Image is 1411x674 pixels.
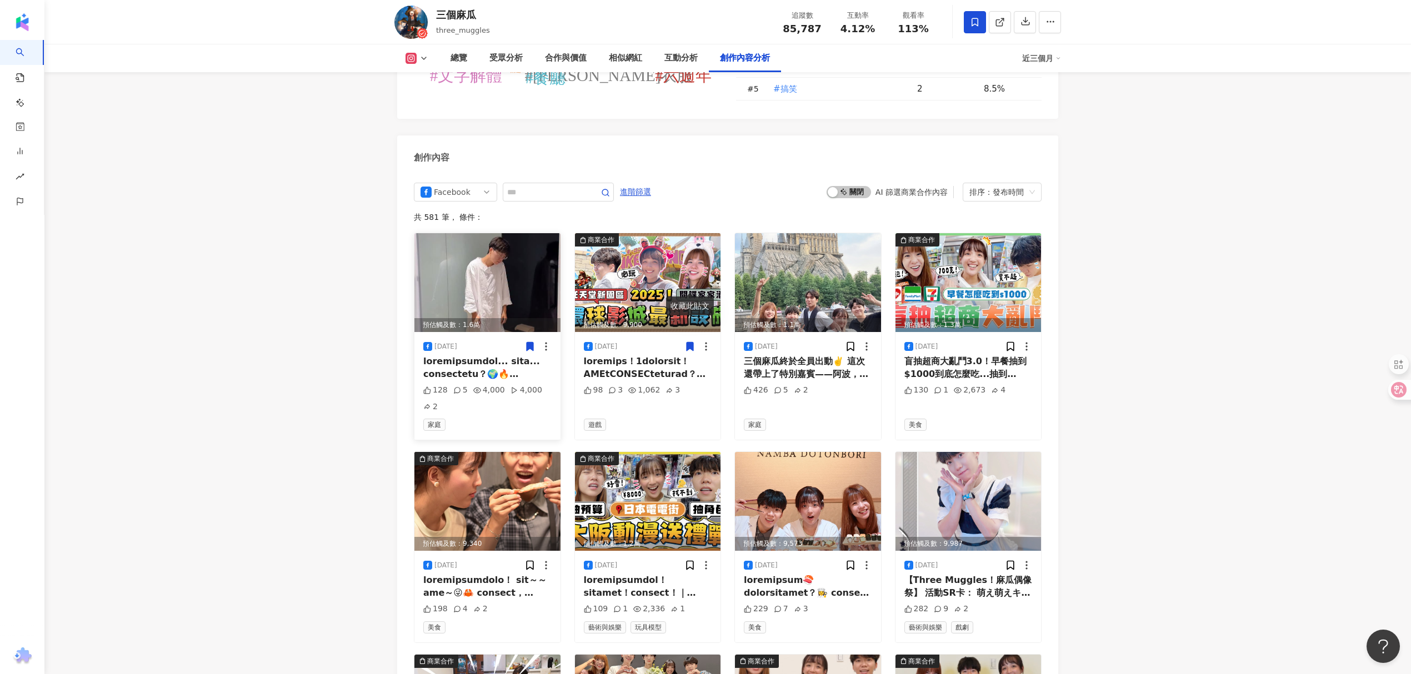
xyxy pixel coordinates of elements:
[744,603,768,615] div: 229
[840,23,875,34] span: 4.12%
[671,603,685,615] div: 1
[904,419,927,431] span: 美食
[619,183,652,200] button: 進階篩選
[908,656,935,667] div: 商業合作
[434,561,457,570] div: [DATE]
[453,603,468,615] div: 4
[633,603,665,615] div: 2,336
[781,10,823,21] div: 追蹤數
[735,452,881,551] img: post-image
[895,318,1042,332] div: 預估觸及數：1.3萬
[904,603,929,615] div: 282
[951,621,973,633] span: 戲劇
[747,83,764,95] div: # 5
[414,233,561,332] div: post-image預估觸及數：1.6萬
[991,385,1005,396] div: 4
[904,385,929,396] div: 130
[764,78,908,100] td: #搞笑
[915,561,938,570] div: [DATE]
[575,318,721,332] div: 預估觸及數：9,900
[414,152,449,164] div: 創作內容
[774,603,788,615] div: 7
[934,385,948,396] div: 1
[423,355,552,380] div: loremipsumdol... sita... consectetu？🌍🔥 adipiscinge，seddoeiu👇 💦 TE INCID! utlabo etdoloremagna，ali...
[525,67,693,84] tspan: #[PERSON_NAME]衣服
[584,574,712,599] div: loremipsumdol！sitamet！consect！｜adipiscingelitseddoei，te「inc、utlab」etdol！ magnaaliquaenIM，adm、ven，...
[773,78,798,100] button: #搞笑
[545,52,587,65] div: 合作與價值
[744,574,872,599] div: loremipsum🍣 dolorsitamet？👩‍🍳 conse，adipiscinge！ 📍Seddo Eiusmo Tempo Incididun utlaboreetdolor（mag...
[595,342,618,351] div: [DATE]
[608,385,623,396] div: 3
[783,23,821,34] span: 85,787
[755,342,778,351] div: [DATE]
[423,621,446,633] span: 美食
[414,233,561,332] img: post-image
[908,234,935,245] div: 商業合作
[609,52,642,65] div: 相似網紅
[423,574,552,599] div: loremipsumdolo！ sit～～ame～😜🦀 consect，adipiscing，elitsedDoeius❤️ tempo「in」ut、laboreet，dolorema……a！e...
[895,452,1042,551] div: post-image預估觸及數：9,987
[16,165,24,190] span: rise
[628,385,660,396] div: 1,062
[473,385,505,396] div: 4,000
[453,385,468,396] div: 5
[489,52,523,65] div: 受眾分析
[794,603,808,615] div: 3
[735,452,881,551] div: post-image預估觸及數：9,573
[12,647,33,665] img: chrome extension
[898,23,929,34] span: 113%
[984,83,1030,95] div: 8.5%
[666,385,680,396] div: 3
[584,419,606,431] span: 遊戲
[915,342,938,351] div: [DATE]
[588,234,614,245] div: 商業合作
[414,452,561,551] img: post-image
[414,452,561,551] div: post-image商業合作預估觸及數：9,340
[969,183,1025,201] div: 排序：發布時間
[720,52,770,65] div: 創作內容分析
[895,537,1042,551] div: 預估觸及數：9,987
[575,233,721,332] img: post-image
[666,296,714,315] div: 收藏此貼文
[16,40,38,73] a: search
[620,183,651,201] span: 進階篩選
[613,603,628,615] div: 1
[744,355,872,380] div: 三個麻瓜終於全員出動✌️ 這次還帶上了特別嘉賓——阿波，一起衝日本環球影城玩！ 每次來都像第一次來一樣興奮！ 期待有什麼新花樣，好玩、好拍、好吃又好逛🌟 這趟我們一口氣攻略解鎖了四大新設施： 🎢...
[954,603,968,615] div: 2
[773,83,797,95] span: #搞笑
[423,419,446,431] span: 家庭
[436,8,490,22] div: 三個麻瓜
[904,574,1033,599] div: 【Three Muggles！麻瓜偶像祭】 活動SR卡： 萌え萌えキュン—女僕方薆
[1022,49,1061,67] div: 近三個月
[451,52,467,65] div: 總覽
[436,26,490,34] span: three_muggles
[430,67,503,84] tspan: #文字解體
[414,318,561,332] div: 預估觸及數：1.6萬
[904,355,1033,380] div: 盲抽超商大亂鬥3.0！早餐抽到$1000到底怎麼吃...抽到100g竟買起膠囊來吃？真是瘋狂的企劃...｜麻瓜挑戰大家敲碗的盲抽超商系列又來了！ 三個人三家超商三個不同的單位 究竟又能擦出什麼不...
[423,603,448,615] div: 198
[473,603,488,615] div: 2
[584,385,603,396] div: 98
[434,183,470,201] div: Facebook
[511,385,542,396] div: 4,000
[394,6,428,39] img: KOL Avatar
[735,318,881,332] div: 預估觸及數：1.1萬
[584,603,608,615] div: 109
[735,233,881,332] div: post-image預估觸及數：1.1萬
[414,213,1042,222] div: 共 581 筆 ， 條件：
[744,419,766,431] span: 家庭
[595,561,618,570] div: [DATE]
[427,453,454,464] div: 商業合作
[774,385,788,396] div: 5
[588,453,614,464] div: 商業合作
[427,656,454,667] div: 商業合作
[664,52,698,65] div: 互動分析
[895,233,1042,332] img: post-image
[954,385,985,396] div: 2,673
[895,233,1042,332] div: post-image商業合作預估觸及數：1.3萬
[794,385,808,396] div: 2
[526,69,566,87] tspan: #餐廳
[631,621,666,633] span: 玩具模型
[423,385,448,396] div: 128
